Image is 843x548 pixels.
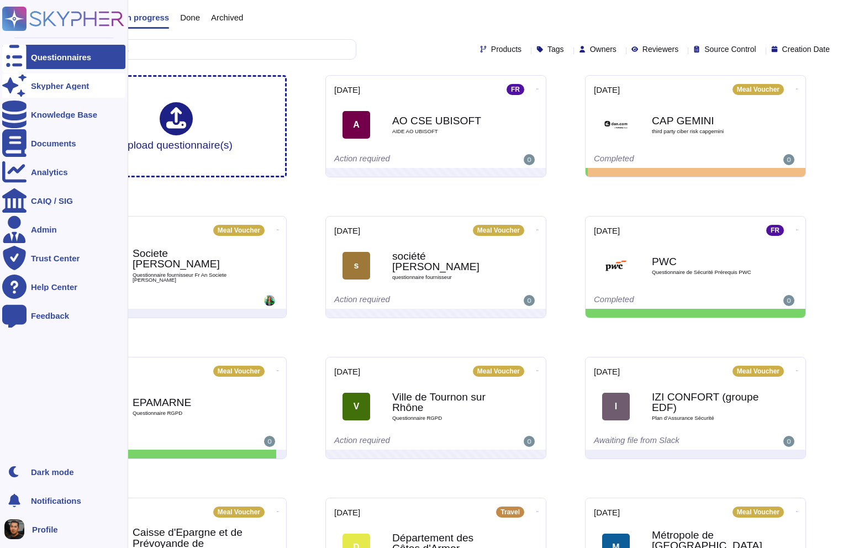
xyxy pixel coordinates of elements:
a: Knowledge Base [2,102,125,127]
div: Meal Voucher [473,366,524,377]
div: Knowledge Base [31,110,97,119]
div: Completed [594,295,729,306]
span: questionnaire fournisseur [392,275,503,280]
div: Awaiting file from Slack [594,436,729,447]
span: [DATE] [334,508,360,517]
div: Documents [31,139,76,147]
div: Analytics [31,168,68,176]
img: user [264,295,275,306]
span: [DATE] [334,367,360,376]
div: Skypher Agent [31,82,89,90]
span: Questionnaire de Sécurité Prérequis PWC [652,270,762,275]
span: [DATE] [334,226,360,235]
a: Trust Center [2,246,125,270]
span: AIDE AO UBISOFT [392,129,503,134]
div: Meal Voucher [213,366,265,377]
b: AO CSE UBISOFT [392,115,503,126]
div: s [343,252,370,280]
div: Meal Voucher [213,507,265,518]
span: [DATE] [334,86,360,94]
img: Logo [602,111,630,139]
img: Logo [602,252,630,280]
div: Meal Voucher [733,366,784,377]
span: [DATE] [594,86,620,94]
b: PWC [652,256,762,267]
img: user [524,154,535,165]
span: Reviewers [642,45,678,53]
div: Help Center [31,283,77,291]
a: Help Center [2,275,125,299]
div: Admin [31,225,57,234]
img: user [4,519,24,539]
span: [DATE] [594,508,620,517]
img: user [264,436,275,447]
button: user [2,517,32,541]
div: Meal Voucher [213,225,265,236]
div: V [343,393,370,420]
div: Feedback [31,312,69,320]
div: Meal Voucher [733,507,784,518]
img: user [524,295,535,306]
div: Action required [334,295,470,306]
div: Trust Center [31,254,80,262]
a: Documents [2,131,125,155]
a: Questionnaires [2,45,125,69]
span: Tags [547,45,564,53]
b: Societe [PERSON_NAME] [133,248,243,269]
div: Action required [334,436,470,447]
div: FR [766,225,784,236]
b: IZI CONFORT (groupe EDF) [652,392,762,413]
a: CAIQ / SIG [2,188,125,213]
span: In progress [124,13,169,22]
b: société [PERSON_NAME] [392,251,503,272]
div: Upload questionnaire(s) [120,102,233,150]
span: Products [491,45,521,53]
span: Creation Date [782,45,830,53]
span: third party ciber risk capgemini [652,129,762,134]
span: Questionnaire RGPD [133,410,243,416]
div: A [343,111,370,139]
a: Skypher Agent [2,73,125,98]
img: user [783,295,794,306]
div: Meal Voucher [473,225,524,236]
span: [DATE] [594,367,620,376]
div: Completed [594,154,729,165]
span: Notifications [31,497,81,505]
b: Ville de Tournon sur Rhône [392,392,503,413]
span: Done [180,13,200,22]
span: Source Control [704,45,756,53]
span: Profile [32,525,58,534]
div: FR [507,84,524,95]
img: user [783,436,794,447]
img: user [783,154,794,165]
div: Action required [334,154,470,165]
input: Search by keywords [44,40,356,59]
span: Archived [211,13,243,22]
img: user [524,436,535,447]
a: Admin [2,217,125,241]
span: Owners [590,45,617,53]
span: [DATE] [594,226,620,235]
b: EPAMARNE [133,397,243,408]
div: CAIQ / SIG [31,197,73,205]
span: Plan d’Assurance Sécurité [652,415,762,421]
span: Questionnaire fournisseur Fr An Societe [PERSON_NAME] [133,272,243,283]
a: Analytics [2,160,125,184]
div: Travel [496,507,524,518]
div: Meal Voucher [733,84,784,95]
div: I [602,393,630,420]
div: Questionnaires [31,53,91,61]
div: Dark mode [31,468,74,476]
span: Questionnaire RGPD [392,415,503,421]
b: CAP GEMINI [652,115,762,126]
a: Feedback [2,303,125,328]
